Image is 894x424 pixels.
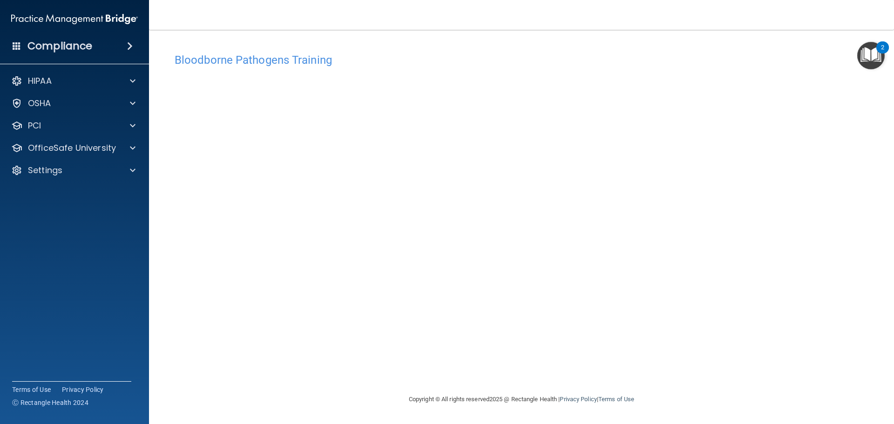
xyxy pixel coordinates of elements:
div: Copyright © All rights reserved 2025 @ Rectangle Health | | [352,384,691,414]
div: 2 [881,47,884,60]
p: HIPAA [28,75,52,87]
span: Ⓒ Rectangle Health 2024 [12,398,88,407]
p: PCI [28,120,41,131]
iframe: bbp [175,71,868,357]
a: OSHA [11,98,135,109]
a: Terms of Use [598,396,634,403]
a: Privacy Policy [560,396,596,403]
iframe: Drift Widget Chat Controller [733,358,883,395]
a: Privacy Policy [62,385,104,394]
h4: Compliance [27,40,92,53]
p: OSHA [28,98,51,109]
p: Settings [28,165,62,176]
a: Terms of Use [12,385,51,394]
h4: Bloodborne Pathogens Training [175,54,868,66]
a: OfficeSafe University [11,142,135,154]
img: PMB logo [11,10,138,28]
a: Settings [11,165,135,176]
button: Open Resource Center, 2 new notifications [857,42,885,69]
a: HIPAA [11,75,135,87]
p: OfficeSafe University [28,142,116,154]
a: PCI [11,120,135,131]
